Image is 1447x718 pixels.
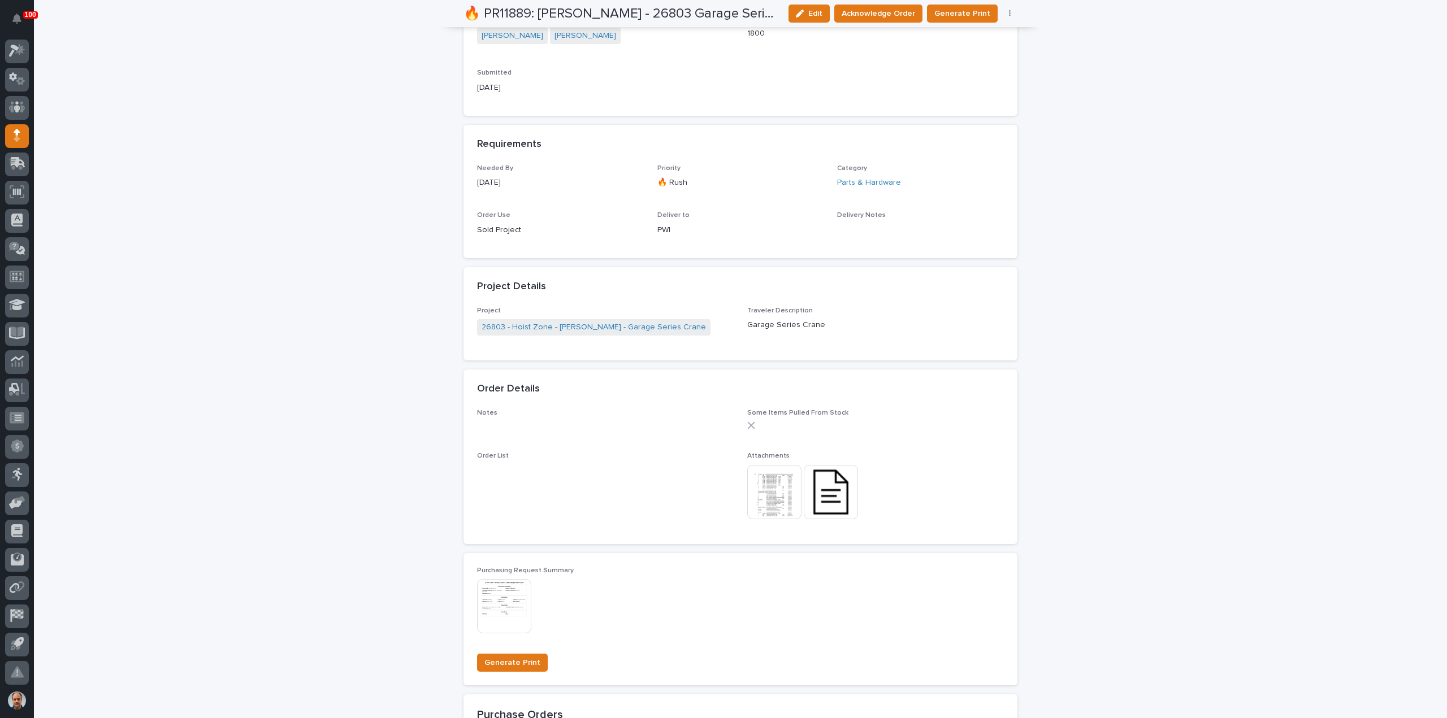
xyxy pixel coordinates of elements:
[837,177,901,189] a: Parts & Hardware
[834,5,922,23] button: Acknowledge Order
[477,307,501,314] span: Project
[842,8,915,19] span: Acknowledge Order
[747,452,790,459] span: Attachments
[657,212,690,219] span: Deliver to
[837,165,867,172] span: Category
[934,8,990,19] span: Generate Print
[477,383,540,395] h2: Order Details
[5,7,29,31] button: Notifications
[477,82,734,94] p: [DATE]
[747,410,848,416] span: Some Items Pulled From Stock
[25,11,36,19] p: 100
[747,307,813,314] span: Traveler Description
[477,138,541,151] h2: Requirements
[482,321,706,333] a: 26803 - Hoist Zone - [PERSON_NAME] - Garage Series Crane
[477,165,513,172] span: Needed By
[657,177,824,189] p: 🔥 Rush
[5,689,29,712] button: users-avatar
[477,212,510,219] span: Order Use
[477,69,512,76] span: Submitted
[477,567,574,574] span: Purchasing Request Summary
[477,177,644,189] p: [DATE]
[927,5,998,23] button: Generate Print
[463,6,779,22] h2: 🔥 PR11889: Trent Kautzmann - 26803 Garage Series Crane
[477,281,546,293] h2: Project Details
[808,10,822,18] span: Edit
[747,28,1004,40] p: 1800
[14,14,29,32] div: Notifications100
[837,212,886,219] span: Delivery Notes
[657,224,824,236] p: PWI
[747,319,1004,331] p: Garage Series Crane
[477,452,509,459] span: Order List
[477,224,644,236] p: Sold Project
[484,657,540,668] span: Generate Print
[477,654,548,672] button: Generate Print
[789,5,830,23] button: Edit
[477,410,497,416] span: Notes
[657,165,681,172] span: Priority
[482,30,543,42] a: [PERSON_NAME]
[554,30,616,42] a: [PERSON_NAME]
